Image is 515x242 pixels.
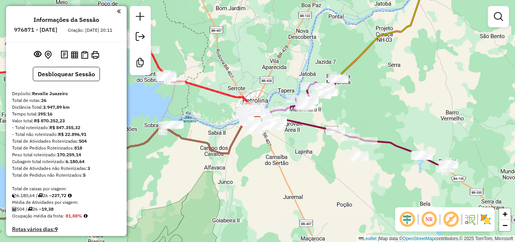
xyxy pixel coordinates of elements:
span: Exibir rótulo [442,210,460,228]
button: Visualizar relatório de Roteirização [69,49,80,60]
div: 6.180,64 / 26 = [12,192,121,199]
div: - Total roteirizado: [12,124,121,131]
i: Cubagem total roteirizado [12,193,17,198]
div: Cubagem total roteirizado: [12,158,121,165]
i: Meta Caixas/viagem: 1,00 Diferença: 236,72 [68,193,72,198]
img: Fluxo de ruas [464,213,476,225]
div: Map data © contributors,© 2025 TomTom, Microsoft [357,236,515,242]
strong: 3 [87,165,90,171]
em: Média calculada utilizando a maior ocupação (%Peso ou %Cubagem) de cada rota da sessão. Rotas cro... [84,214,87,218]
a: Leaflet [359,236,377,241]
div: 504 / 26 = [12,206,121,213]
a: Criar modelo [133,55,148,72]
button: Centralizar mapa no depósito ou ponto de apoio [43,49,53,61]
a: Exportar sessão [133,29,148,46]
strong: Revalle Juazeiro [32,91,68,96]
div: Total de Pedidos Roteirizados: [12,145,121,151]
strong: R$ 847.355,32 [49,125,80,130]
strong: 818 [74,145,82,151]
div: Depósito: [12,90,121,97]
strong: 6.180,64 [66,159,84,164]
strong: 237,72 [52,193,66,198]
button: Exibir sessão original [32,49,43,61]
i: Total de rotas [28,207,32,211]
div: Peso total roteirizado: [12,151,121,158]
button: Visualizar Romaneio [80,49,90,60]
div: Atividade não roteirizada - GILVANIA MOREIRA DOS [165,121,184,128]
strong: 395:16 [38,111,52,117]
i: Total de Atividades [12,207,17,211]
strong: 19,38 [41,206,54,212]
div: Criação: [DATE] 20:11 [65,27,115,34]
span: − [503,220,507,230]
div: Total de rotas: [12,97,121,104]
div: Distância Total: [12,104,121,111]
span: + [503,209,507,219]
div: Atividade não roteirizada - RAILHA SOARES PEREIR [163,122,182,129]
div: Valor total: [12,117,121,124]
div: - Total não roteirizado: [12,131,121,138]
div: Total de Atividades não Roteirizadas: [12,165,121,172]
strong: R$ 22.896,91 [58,131,86,137]
div: Total de caixas por viagem: [12,185,121,192]
strong: 504 [79,138,87,144]
strong: R$ 870.252,23 [34,118,65,123]
a: Clique aqui para minimizar o painel [117,7,121,15]
button: Imprimir Rotas [90,49,101,60]
span: | [378,236,379,241]
a: Zoom out [499,220,510,231]
button: Desbloquear Sessão [33,67,100,81]
strong: 9 [55,226,58,233]
strong: 0 [71,235,74,242]
div: Total de Atividades Roteirizadas: [12,138,121,145]
img: Exibir/Ocultar setores [480,213,492,225]
a: Zoom in [499,208,510,220]
div: Média de Atividades por viagem: [12,199,121,206]
strong: 81,88% [66,213,82,219]
span: Ocultar deslocamento [398,210,416,228]
h4: Informações da Sessão [34,16,99,23]
strong: 5 [83,172,86,178]
i: Total de rotas [38,193,43,198]
a: Exibir filtros [491,9,506,24]
span: Ocupação média da frota: [12,213,64,219]
div: Tempo total: [12,111,121,117]
a: OpenStreetMap [403,236,435,241]
div: Total de Pedidos não Roteirizados: [12,172,121,179]
span: Ocultar NR [420,210,438,228]
h4: Clientes Priorizados NR: [12,236,121,242]
strong: 26 [41,97,46,103]
h6: 976871 - [DATE] [14,26,57,33]
a: Nova sessão e pesquisa [133,9,148,26]
strong: 170.259,14 [57,152,81,157]
button: Logs desbloquear sessão [59,49,69,61]
strong: 3.947,89 km [43,104,70,110]
img: Revalle Juazeiro [252,116,262,126]
h4: Rotas vários dias: [12,226,121,233]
